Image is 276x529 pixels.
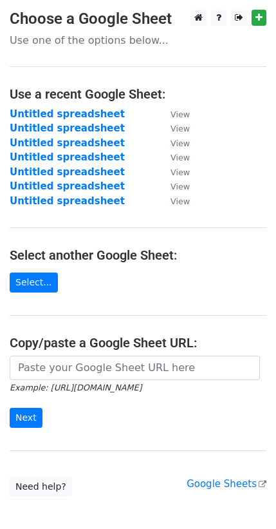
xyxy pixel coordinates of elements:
[158,137,190,149] a: View
[187,478,266,490] a: Google Sheets
[10,180,125,192] a: Untitled spreadsheet
[10,408,42,428] input: Next
[10,335,266,351] h4: Copy/paste a Google Sheet URL:
[158,122,190,134] a: View
[10,151,125,163] a: Untitled spreadsheet
[10,383,142,392] small: Example: [URL][DOMAIN_NAME]
[10,108,125,120] a: Untitled spreadsheet
[170,197,190,206] small: View
[10,86,266,102] h4: Use a recent Google Sheet:
[158,166,190,178] a: View
[170,110,190,119] small: View
[170,139,190,148] small: View
[158,195,190,207] a: View
[10,137,125,149] a: Untitled spreadsheet
[10,356,260,380] input: Paste your Google Sheet URL here
[10,122,125,134] a: Untitled spreadsheet
[10,10,266,28] h3: Choose a Google Sheet
[10,247,266,263] h4: Select another Google Sheet:
[170,153,190,162] small: View
[170,124,190,133] small: View
[158,108,190,120] a: View
[158,180,190,192] a: View
[10,166,125,178] a: Untitled spreadsheet
[170,168,190,177] small: View
[10,273,58,293] a: Select...
[170,182,190,191] small: View
[10,477,72,497] a: Need help?
[10,195,125,207] a: Untitled spreadsheet
[10,34,266,47] p: Use one of the options below...
[158,151,190,163] a: View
